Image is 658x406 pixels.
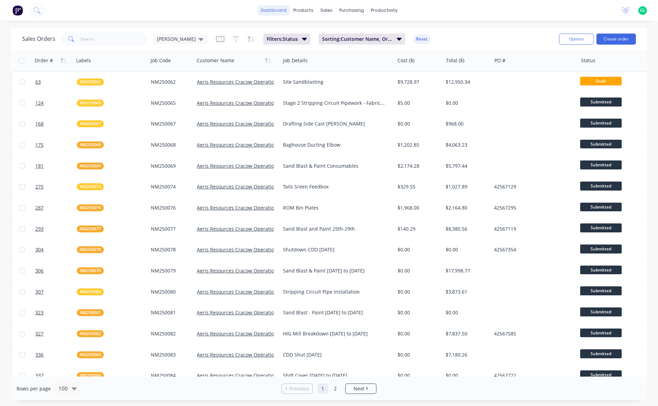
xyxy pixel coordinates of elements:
[446,309,486,316] div: $0.00
[22,36,55,42] h1: Sales Orders
[80,79,101,85] span: NM250062
[397,330,438,337] div: $0.00
[580,182,622,190] span: Submitted
[80,225,101,232] span: NM250077
[151,79,189,85] div: NM250062
[151,141,189,148] div: NM250068
[289,385,309,392] span: Previous
[197,183,280,190] a: Aeris Resources Cracow Operations
[80,372,101,379] span: NM250084
[197,246,280,253] a: Aeris Resources Cracow Operations
[446,246,486,253] div: $0.00
[494,330,571,337] div: 42567585
[283,57,308,64] div: Job Details
[580,223,622,232] span: Submitted
[35,365,77,386] a: 337
[80,183,101,190] span: NM250074
[151,100,189,107] div: NM250065
[35,267,44,274] span: 306
[494,204,571,211] div: 42567295
[197,141,280,148] a: Aeris Resources Cracow Operations
[397,120,438,127] div: $0.00
[77,204,104,211] button: NM250076
[35,176,77,197] a: 275
[336,5,367,16] div: purchasing
[580,266,622,274] span: Submitted
[35,330,44,337] span: 327
[80,246,101,253] span: NM250078
[80,309,101,316] span: NM250081
[494,246,571,253] div: 42567354
[77,79,104,85] button: NM250062
[80,163,101,169] span: NM250069
[446,183,486,190] div: $1,027.89
[80,32,148,46] input: Search...
[151,225,189,232] div: NM250077
[397,204,438,211] div: $1,968.00
[80,330,101,337] span: NM250082
[35,225,44,232] span: 293
[580,244,622,253] span: Submitted
[283,204,386,211] div: ROM Bin Plates
[35,309,44,316] span: 323
[150,57,171,64] div: Job Code
[283,246,386,253] div: Shutdown CDD [DATE]
[283,100,386,107] div: Stage 2 Stripping Circuit Pipework - Fabrication
[35,135,77,155] a: 175
[35,372,44,379] span: 337
[77,225,104,232] button: NM250077
[580,349,622,358] span: Submitted
[283,267,386,274] div: Sand Blast & Paint [DATE] to [DATE]
[76,57,91,64] div: Labels
[197,309,280,316] a: Aeris Resources Cracow Operations
[397,246,438,253] div: $0.00
[35,204,44,211] span: 287
[397,79,438,85] div: $9,728.97
[77,163,104,169] button: NM250069
[446,57,464,64] div: Total ($)
[494,183,571,190] div: 42567129
[35,351,44,358] span: 336
[397,288,438,295] div: $0.00
[397,141,438,148] div: $1,202.85
[197,267,280,274] a: Aeris Resources Cracow Operations
[35,72,77,92] a: 63
[35,219,77,239] a: 293
[446,225,486,232] div: $8,380.56
[446,204,486,211] div: $2,164.80
[581,57,595,64] div: Status
[283,372,386,379] div: Shift Cover [DATE] to [DATE]
[290,5,317,16] div: products
[397,163,438,169] div: $2,174.28
[283,183,386,190] div: Tails Sreen Feedbox
[35,344,77,365] a: 336
[35,288,44,295] span: 307
[317,5,336,16] div: sales
[77,246,104,253] button: NM250078
[197,163,280,169] a: Aeris Resources Cracow Operations
[77,351,104,358] button: NM250083
[197,288,280,295] a: Aeris Resources Cracow Operations
[35,246,44,253] span: 304
[263,34,310,45] button: Filters:Status
[151,267,189,274] div: NM250079
[197,204,280,211] a: Aeris Resources Cracow Operations
[35,163,44,169] span: 181
[77,100,104,107] button: NM250065
[283,120,386,127] div: Drafting Side Cast [PERSON_NAME]
[77,330,104,337] button: NM250082
[494,372,571,379] div: 42567722
[80,351,101,358] span: NM250083
[35,113,77,134] a: 168
[446,141,486,148] div: $4,063.23
[77,267,104,274] button: NM250079
[267,36,298,43] span: Filters: Status
[446,267,486,274] div: $17,998.77
[80,288,101,295] span: NM250080
[197,120,280,127] a: Aeris Resources Cracow Operations
[151,246,189,253] div: NM250078
[494,57,505,64] div: PO #
[80,141,101,148] span: NM250068
[580,140,622,148] span: Submitted
[346,385,376,392] a: Next page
